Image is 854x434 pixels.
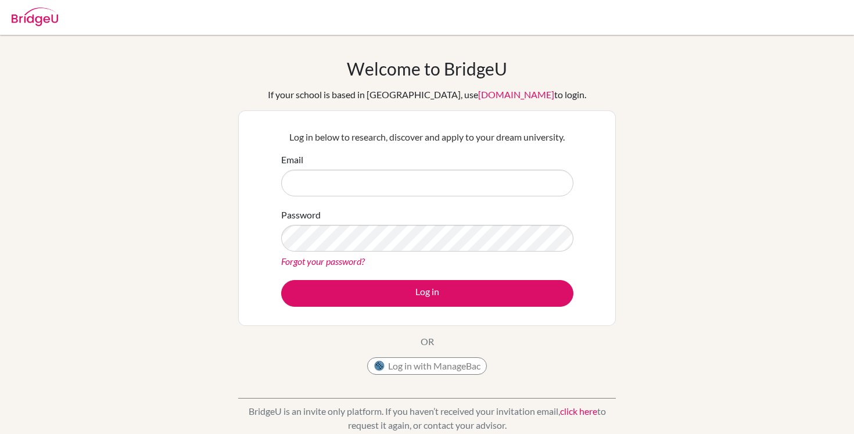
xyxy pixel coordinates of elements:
p: Log in below to research, discover and apply to your dream university. [281,130,573,144]
button: Log in [281,280,573,307]
p: OR [421,335,434,349]
img: Bridge-U [12,8,58,26]
a: click here [560,406,597,417]
p: BridgeU is an invite only platform. If you haven’t received your invitation email, to request it ... [238,404,616,432]
label: Email [281,153,303,167]
a: [DOMAIN_NAME] [478,89,554,100]
label: Password [281,208,321,222]
a: Forgot your password? [281,256,365,267]
h1: Welcome to BridgeU [347,58,507,79]
button: Log in with ManageBac [367,357,487,375]
div: If your school is based in [GEOGRAPHIC_DATA], use to login. [268,88,586,102]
